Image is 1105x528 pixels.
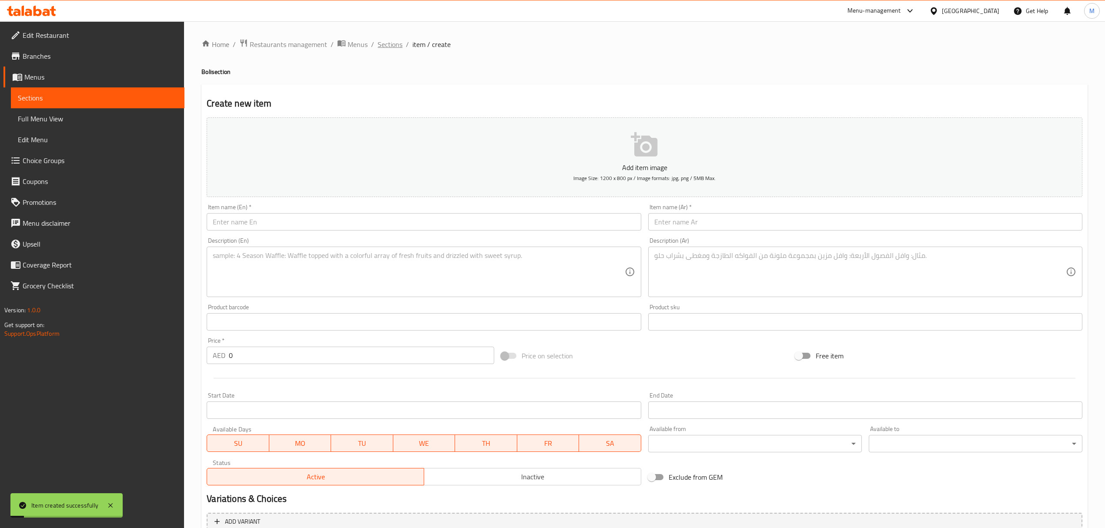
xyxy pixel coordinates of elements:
[459,437,514,450] span: TH
[23,197,177,207] span: Promotions
[4,304,26,316] span: Version:
[11,87,184,108] a: Sections
[816,351,844,361] span: Free item
[23,155,177,166] span: Choice Groups
[239,39,327,50] a: Restaurants management
[207,492,1082,505] h2: Variations & Choices
[220,162,1069,173] p: Add item image
[225,516,260,527] span: Add variant
[331,434,393,452] button: TU
[23,176,177,187] span: Coupons
[207,97,1082,110] h2: Create new item
[4,319,44,331] span: Get support on:
[23,281,177,291] span: Grocery Checklist
[269,434,331,452] button: MO
[3,254,184,275] a: Coverage Report
[517,434,579,452] button: FR
[869,435,1082,452] div: ​
[3,192,184,213] a: Promotions
[207,434,269,452] button: SU
[847,6,901,16] div: Menu-management
[207,468,424,485] button: Active
[24,72,177,82] span: Menus
[573,173,716,183] span: Image Size: 1200 x 800 px / Image formats: jpg, png / 5MB Max.
[233,39,236,50] li: /
[3,150,184,171] a: Choice Groups
[213,350,225,361] p: AED
[3,213,184,234] a: Menu disclaimer
[207,117,1082,197] button: Add item imageImage Size: 1200 x 800 px / Image formats: jpg, png / 5MB Max.
[583,437,638,450] span: SA
[18,93,177,103] span: Sections
[522,351,573,361] span: Price on selection
[4,328,60,339] a: Support.OpsPlatform
[229,347,494,364] input: Please enter price
[579,434,641,452] button: SA
[424,468,641,485] button: Inactive
[31,501,98,510] div: Item created successfully
[23,51,177,61] span: Branches
[27,304,40,316] span: 1.0.0
[18,114,177,124] span: Full Menu View
[18,134,177,145] span: Edit Menu
[211,437,265,450] span: SU
[3,25,184,46] a: Edit Restaurant
[273,437,328,450] span: MO
[337,39,368,50] a: Menus
[397,437,452,450] span: WE
[406,39,409,50] li: /
[23,260,177,270] span: Coverage Report
[23,239,177,249] span: Upsell
[201,39,1088,50] nav: breadcrumb
[521,437,576,450] span: FR
[23,30,177,40] span: Edit Restaurant
[3,46,184,67] a: Branches
[335,437,390,450] span: TU
[371,39,374,50] li: /
[455,434,517,452] button: TH
[3,171,184,192] a: Coupons
[1089,6,1095,16] span: M
[11,129,184,150] a: Edit Menu
[648,313,1082,331] input: Please enter product sku
[648,213,1082,231] input: Enter name Ar
[942,6,999,16] div: [GEOGRAPHIC_DATA]
[201,67,1088,76] h4: Boli section
[211,471,421,483] span: Active
[428,471,638,483] span: Inactive
[23,218,177,228] span: Menu disclaimer
[669,472,723,482] span: Exclude from GEM
[3,67,184,87] a: Menus
[207,213,641,231] input: Enter name En
[412,39,451,50] span: item / create
[378,39,402,50] a: Sections
[3,275,184,296] a: Grocery Checklist
[250,39,327,50] span: Restaurants management
[331,39,334,50] li: /
[348,39,368,50] span: Menus
[393,434,455,452] button: WE
[207,313,641,331] input: Please enter product barcode
[11,108,184,129] a: Full Menu View
[648,435,862,452] div: ​
[3,234,184,254] a: Upsell
[201,39,229,50] a: Home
